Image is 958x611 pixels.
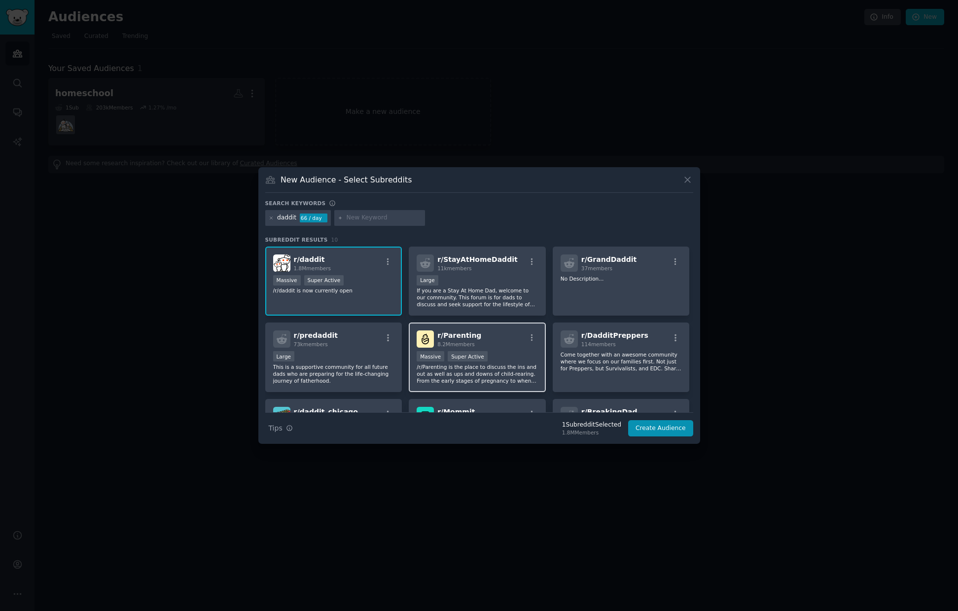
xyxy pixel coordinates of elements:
[437,255,518,263] span: r/ StayAtHomeDaddit
[300,214,327,222] div: 66 / day
[437,265,471,271] span: 11k members
[273,275,301,286] div: Massive
[417,407,434,424] img: Mommit
[581,341,616,347] span: 114 members
[581,331,648,339] span: r/ DadditPreppers
[277,214,296,222] div: daddit
[304,275,344,286] div: Super Active
[581,265,612,271] span: 37 members
[561,275,682,282] p: No Description...
[265,420,296,437] button: Tips
[417,351,444,361] div: Massive
[581,255,637,263] span: r/ GrandDaddit
[562,429,621,436] div: 1.8M Members
[347,214,422,222] input: New Keyword
[417,330,434,348] img: Parenting
[273,407,290,424] img: daddit_chicago
[294,265,331,271] span: 1.8M members
[417,287,538,308] p: If you are a Stay At Home Dad, welcome to our community. This forum is for dads to discuss and se...
[628,420,693,437] button: Create Audience
[265,236,328,243] span: Subreddit Results
[437,341,475,347] span: 8.2M members
[273,287,394,294] p: /r/daddit is now currently open
[561,351,682,372] p: Come together with an awesome community where we focus on our families first. Not just for Preppe...
[294,331,338,339] span: r/ predaddit
[294,408,358,416] span: r/ daddit_chicago
[273,351,295,361] div: Large
[581,408,638,416] span: r/ BreakingDad
[562,421,621,430] div: 1 Subreddit Selected
[448,351,488,361] div: Super Active
[437,408,475,416] span: r/ Mommit
[437,331,481,339] span: r/ Parenting
[273,363,394,384] p: This is a supportive community for all future dads who are preparing for the life-changing journe...
[269,423,283,433] span: Tips
[331,237,338,243] span: 10
[294,341,328,347] span: 73k members
[273,254,290,272] img: daddit
[417,363,538,384] p: /r/Parenting is the place to discuss the ins and out as well as ups and downs of child-rearing. F...
[281,175,412,185] h3: New Audience - Select Subreddits
[294,255,325,263] span: r/ daddit
[417,275,438,286] div: Large
[265,200,326,207] h3: Search keywords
